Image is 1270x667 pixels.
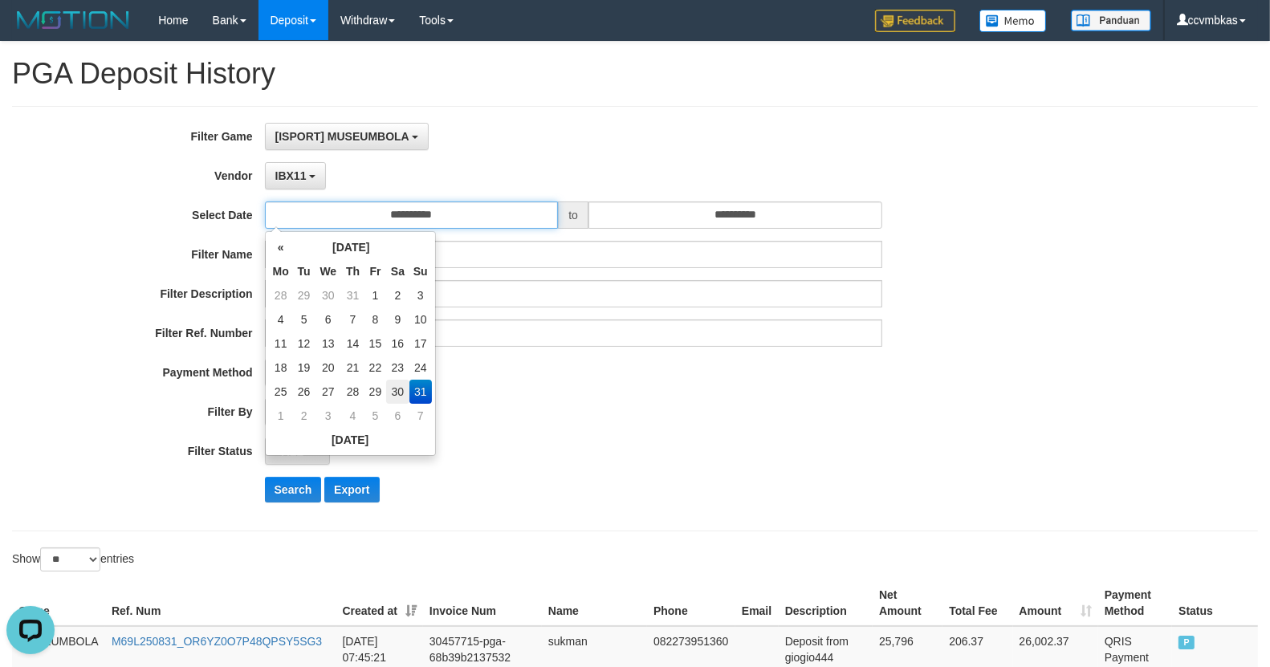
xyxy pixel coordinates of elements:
[364,331,386,356] td: 15
[269,428,432,452] th: [DATE]
[40,547,100,571] select: Showentries
[364,404,386,428] td: 5
[269,356,293,380] td: 18
[409,380,432,404] td: 31
[735,580,779,626] th: Email
[293,283,315,307] td: 29
[875,10,955,32] img: Feedback.jpg
[1172,580,1258,626] th: Status
[1178,636,1195,649] span: PAID
[275,445,311,458] span: - ALL -
[647,580,735,626] th: Phone
[324,477,379,502] button: Export
[558,201,588,229] span: to
[12,8,134,32] img: MOTION_logo.png
[364,356,386,380] td: 22
[265,477,322,502] button: Search
[293,259,315,283] th: Tu
[293,356,315,380] td: 19
[341,404,364,428] td: 4
[275,130,409,143] span: [ISPORT] MUSEUMBOLA
[779,580,873,626] th: Description
[6,6,55,55] button: Open LiveChat chat widget
[364,259,386,283] th: Fr
[1071,10,1151,31] img: panduan.png
[341,356,364,380] td: 21
[269,404,293,428] td: 1
[269,235,293,259] th: «
[269,283,293,307] td: 28
[386,356,409,380] td: 23
[364,380,386,404] td: 29
[341,283,364,307] td: 31
[293,380,315,404] td: 26
[341,307,364,331] td: 7
[386,331,409,356] td: 16
[386,307,409,331] td: 9
[979,10,1047,32] img: Button%20Memo.svg
[1013,580,1098,626] th: Amount: activate to sort column ascending
[269,331,293,356] td: 11
[341,259,364,283] th: Th
[112,635,322,648] a: M69L250831_OR6YZ0O7P48QPSY5SG3
[386,283,409,307] td: 2
[293,307,315,331] td: 5
[315,404,342,428] td: 3
[12,580,105,626] th: Game
[315,259,342,283] th: We
[315,356,342,380] td: 20
[942,580,1012,626] th: Total Fee
[265,162,327,189] button: IBX11
[105,580,336,626] th: Ref. Num
[409,404,432,428] td: 7
[269,259,293,283] th: Mo
[275,169,307,182] span: IBX11
[293,331,315,356] td: 12
[409,283,432,307] td: 3
[12,58,1258,90] h1: PGA Deposit History
[364,307,386,331] td: 8
[364,283,386,307] td: 1
[1098,580,1172,626] th: Payment Method
[12,547,134,571] label: Show entries
[386,404,409,428] td: 6
[293,235,409,259] th: [DATE]
[873,580,942,626] th: Net Amount
[269,380,293,404] td: 25
[542,580,647,626] th: Name
[315,283,342,307] td: 30
[315,331,342,356] td: 13
[409,307,432,331] td: 10
[341,380,364,404] td: 28
[265,123,429,150] button: [ISPORT] MUSEUMBOLA
[409,331,432,356] td: 17
[386,259,409,283] th: Sa
[341,331,364,356] td: 14
[409,356,432,380] td: 24
[315,380,342,404] td: 27
[409,259,432,283] th: Su
[386,380,409,404] td: 30
[423,580,542,626] th: Invoice Num
[269,307,293,331] td: 4
[315,307,342,331] td: 6
[293,404,315,428] td: 2
[336,580,423,626] th: Created at: activate to sort column ascending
